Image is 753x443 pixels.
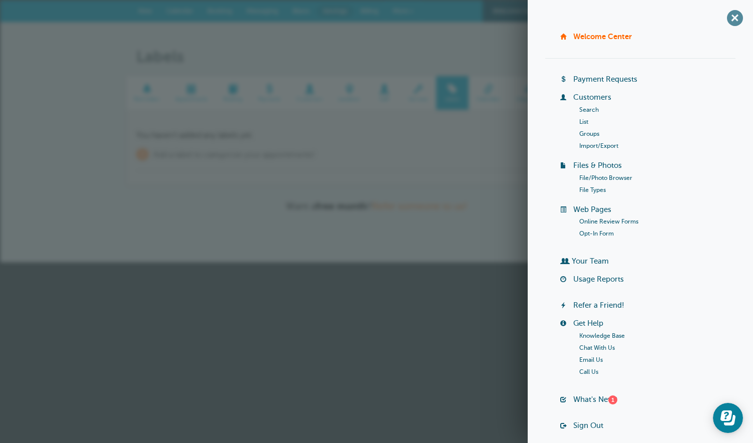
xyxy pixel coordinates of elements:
[406,96,431,102] span: Services
[221,96,245,102] span: Booking
[136,148,315,160] a: + Add a label to categorize your appointments!
[335,96,363,102] span: Locations
[401,76,436,110] a: Services
[393,7,408,15] span: More
[579,106,599,113] a: Search
[126,200,627,212] p: Want a ?
[173,96,211,102] span: Appointments
[441,96,464,102] span: Labels
[246,7,278,15] span: Messaging
[474,96,503,102] span: Calendars
[372,201,467,211] a: Refer someone to us!
[579,142,618,149] a: Import/Export
[508,76,551,110] a: Integrations
[573,395,617,403] a: What's New?
[573,301,624,309] a: Refer a Friend!
[207,7,232,15] span: Booking
[368,76,401,110] a: Staff
[330,76,368,110] a: Locations
[573,161,622,169] a: Files & Photos
[573,93,611,101] a: Customers
[316,201,367,211] strong: free month
[579,174,632,181] a: File/Photo Browser
[360,7,379,15] span: Billing
[579,332,625,339] a: Knowledge Base
[250,76,288,110] a: Payments
[579,230,614,237] a: Opt-In Form
[513,96,546,102] span: Integrations
[138,7,152,15] span: New
[166,7,193,15] span: Calendar
[153,150,315,159] span: Add a label to categorize your appointments!
[723,7,746,29] span: +
[579,344,615,351] a: Chat With Us
[579,186,606,193] a: File Types
[579,130,599,137] a: Groups
[131,96,163,102] span: Reminders
[573,32,632,41] a: Welcome Center
[608,395,617,404] div: 1
[573,275,624,283] a: Usage Reports
[579,218,638,225] a: Online Review Forms
[136,131,612,140] p: You haven't added any labels yet.
[579,118,588,125] a: List
[136,47,627,66] h1: Labels
[573,75,637,83] a: Payment Requests
[573,205,611,213] a: Web Pages
[168,76,216,110] a: Appointments
[292,7,310,15] span: Blasts
[579,356,603,363] a: Email Us
[572,257,609,265] a: Your Team
[288,76,330,110] a: Customers
[255,96,283,102] span: Payments
[573,421,603,429] a: Sign Out
[293,96,325,102] span: Customers
[323,7,347,15] span: Settings
[579,368,598,375] a: Call Us
[126,76,168,110] a: Reminders
[216,76,250,110] a: Booking
[573,319,603,327] a: Get Help
[713,403,743,433] iframe: Resource center
[373,96,396,102] span: Staff
[136,148,149,160] span: +
[469,76,508,110] a: Calendars
[317,5,353,18] a: Settings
